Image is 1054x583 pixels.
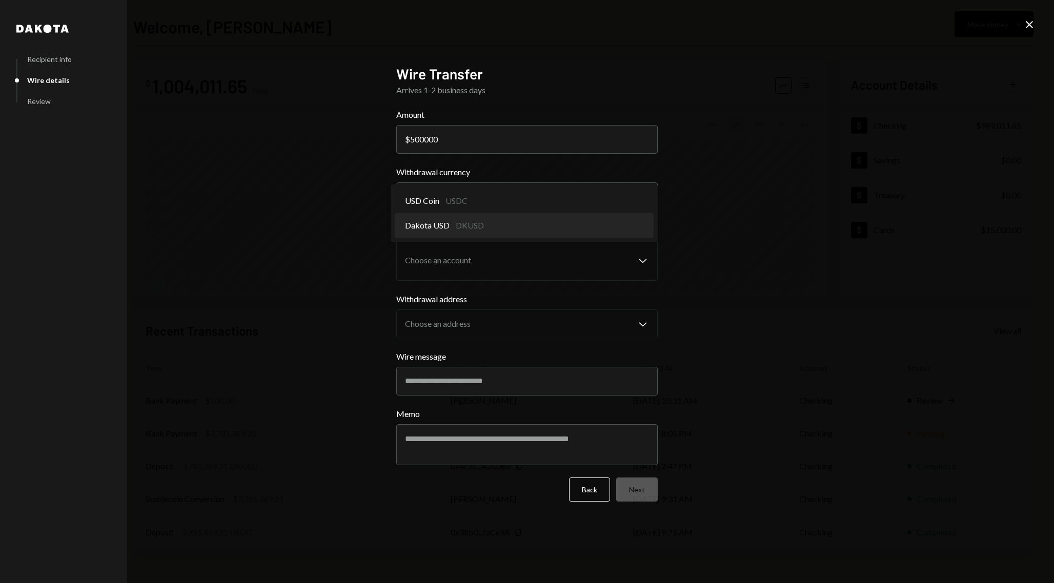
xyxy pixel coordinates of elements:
div: $ [405,134,410,144]
span: Dakota USD [405,219,450,232]
div: Review [27,97,51,106]
button: Withdrawal currency [396,182,658,211]
button: Back [569,477,610,502]
button: Withdrawal address [396,309,658,338]
label: Withdrawal address [396,293,658,305]
label: Wire message [396,350,658,363]
h2: Wire Transfer [396,64,658,84]
input: 0.00 [396,125,658,154]
label: Memo [396,408,658,420]
div: Wire details [27,76,70,85]
button: Withdrawal account [396,240,658,281]
div: USDC [445,195,468,207]
div: Arrives 1-2 business days [396,84,658,96]
div: Recipient info [27,55,72,64]
span: USD Coin [405,195,439,207]
div: DKUSD [456,219,484,232]
label: Amount [396,109,658,121]
label: Withdrawal currency [396,166,658,178]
